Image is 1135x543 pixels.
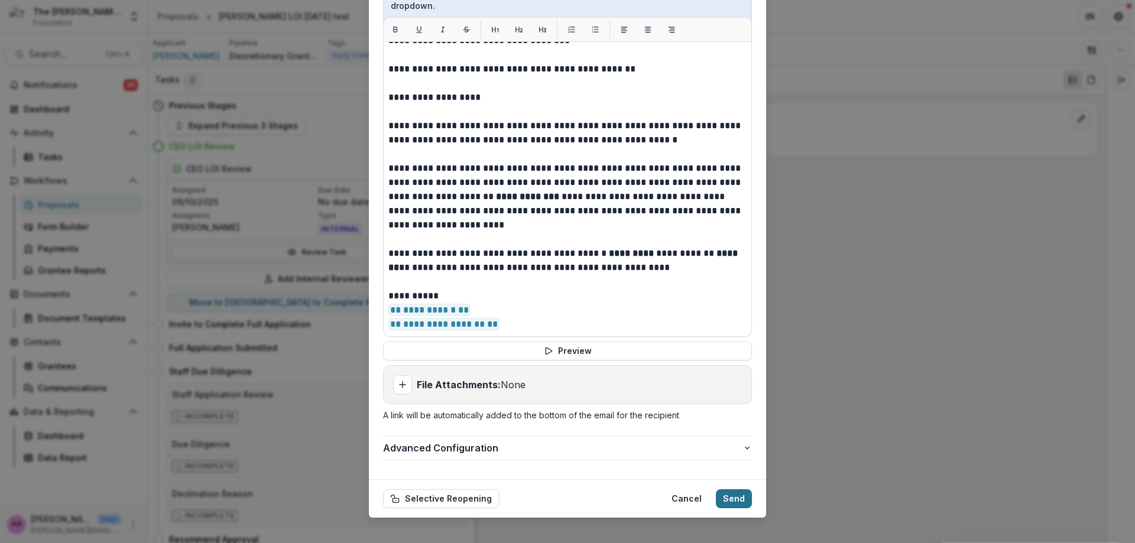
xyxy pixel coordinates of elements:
[386,20,405,39] button: Bold
[433,20,452,39] button: Italic
[533,20,552,39] button: H3
[662,20,681,39] button: Align right
[393,375,412,394] button: Add attachment
[716,489,752,508] button: Send
[486,20,505,39] button: H1
[586,20,605,39] button: List
[383,441,742,455] span: Advanced Configuration
[664,489,709,508] button: Cancel
[562,20,581,39] button: List
[638,20,657,39] button: Align center
[383,409,752,421] p: A link will be automatically added to the bottom of the email for the recipient
[615,20,634,39] button: Align left
[383,342,752,360] button: Preview
[383,436,752,460] button: Advanced Configuration
[457,20,476,39] button: Strikethrough
[383,489,500,508] button: Selective Reopening
[410,20,429,39] button: Underline
[417,379,501,391] strong: File Attachments:
[417,378,526,392] p: None
[510,20,528,39] button: H2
